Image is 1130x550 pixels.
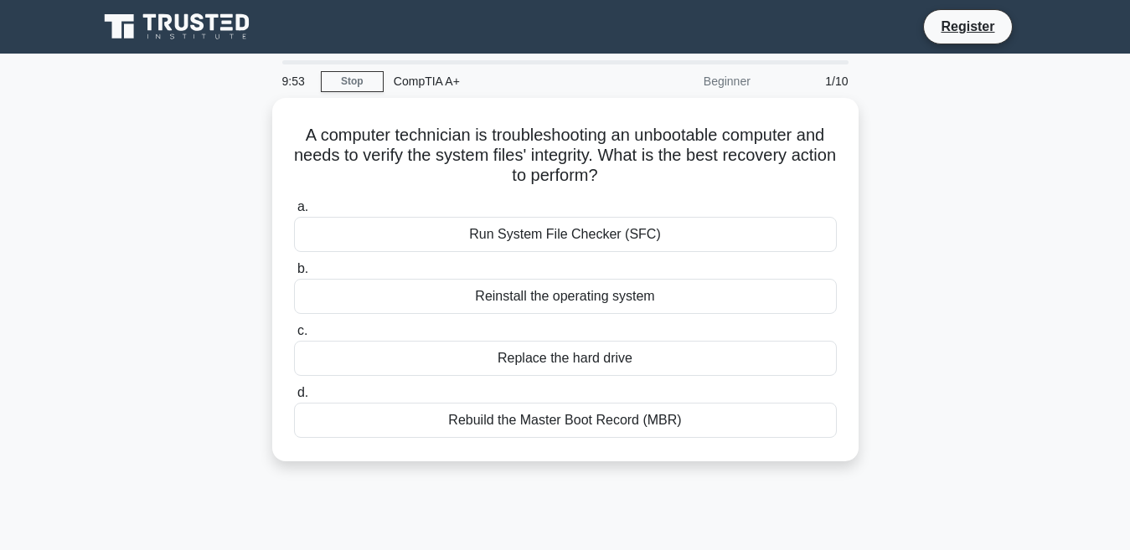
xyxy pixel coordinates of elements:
a: Register [931,16,1004,37]
div: Run System File Checker (SFC) [294,217,837,252]
div: Beginner [614,64,761,98]
div: 1/10 [761,64,859,98]
div: Reinstall the operating system [294,279,837,314]
span: a. [297,199,308,213]
h5: A computer technician is troubleshooting an unbootable computer and needs to verify the system fi... [292,125,838,187]
div: CompTIA A+ [384,64,614,98]
div: Replace the hard drive [294,341,837,376]
span: c. [297,323,307,337]
a: Stop [321,71,384,92]
div: 9:53 [272,64,321,98]
span: b. [297,261,308,275]
div: Rebuild the Master Boot Record (MBR) [294,403,837,438]
span: d. [297,385,308,399]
